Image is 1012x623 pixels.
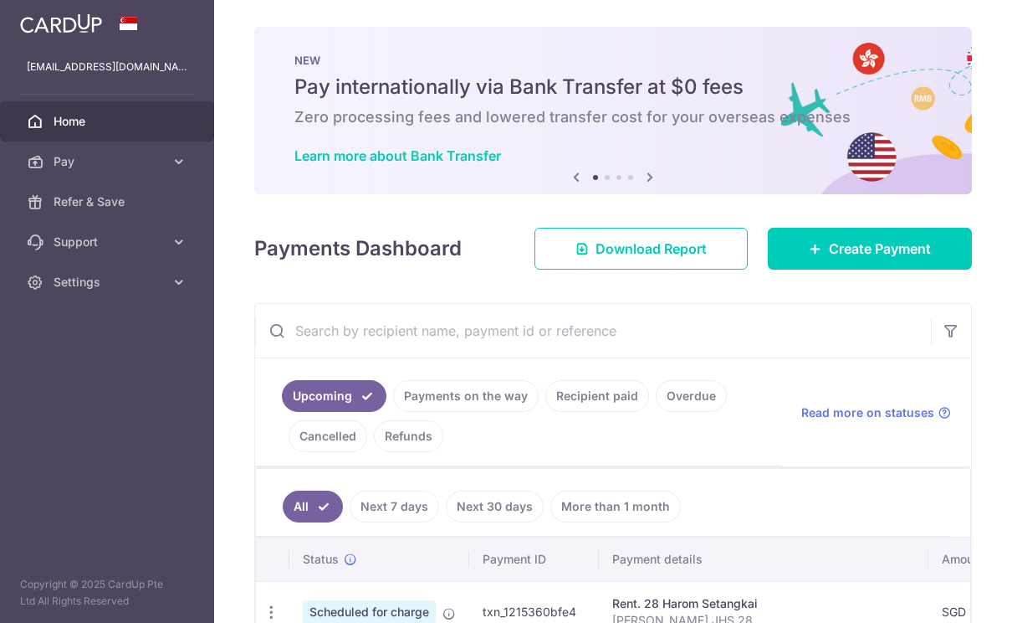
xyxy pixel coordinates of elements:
[283,491,343,523] a: All
[595,239,707,259] span: Download Report
[289,420,367,452] a: Cancelled
[801,404,934,421] span: Read more on statuses
[393,380,539,412] a: Payments on the way
[54,153,164,170] span: Pay
[54,193,164,210] span: Refer & Save
[254,27,972,194] img: Bank transfer banner
[350,491,439,523] a: Next 7 days
[599,538,928,581] th: Payment details
[303,551,339,568] span: Status
[255,304,931,358] input: Search by recipient name, payment id or reference
[656,380,727,412] a: Overdue
[20,13,102,33] img: CardUp
[550,491,681,523] a: More than 1 month
[534,228,748,270] a: Download Report
[54,234,164,250] span: Support
[294,107,932,127] h6: Zero processing fees and lowered transfer cost for your overseas expenses
[545,380,649,412] a: Recipient paid
[801,404,951,421] a: Read more on statuses
[27,59,187,75] p: [EMAIL_ADDRESS][DOMAIN_NAME]
[469,538,599,581] th: Payment ID
[942,551,984,568] span: Amount
[294,54,932,67] p: NEW
[374,420,443,452] a: Refunds
[612,595,915,612] div: Rent. 28 Harom Setangkai
[446,491,544,523] a: Next 30 days
[54,274,164,291] span: Settings
[904,573,995,615] iframe: Opens a widget where you can find more information
[282,380,386,412] a: Upcoming
[294,147,501,164] a: Learn more about Bank Transfer
[294,74,932,100] h5: Pay internationally via Bank Transfer at $0 fees
[54,113,164,130] span: Home
[829,239,931,259] span: Create Payment
[768,228,972,270] a: Create Payment
[254,234,462,264] h4: Payments Dashboard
